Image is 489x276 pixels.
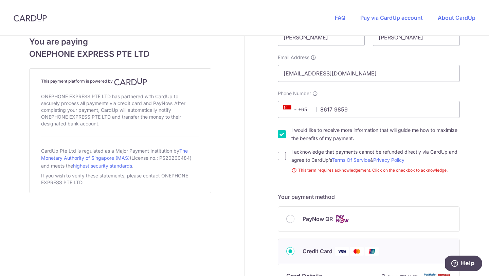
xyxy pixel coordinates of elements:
[291,167,460,174] small: This term requires acknowledgement. Click on the checkbox to acknowledge.
[278,54,309,61] span: Email Address
[73,163,132,169] a: highest security standards
[373,29,460,46] input: Last name
[29,36,211,48] span: You are paying
[332,157,370,163] a: Terms Of Service
[335,247,349,256] img: Visa
[336,215,349,223] img: Cards logo
[286,247,451,256] div: Credit Card Visa Mastercard Union Pay
[303,247,332,255] span: Credit Card
[303,215,333,223] span: PayNow QR
[438,14,475,21] a: About CardUp
[281,105,312,114] span: +65
[114,77,147,86] img: CardUp
[360,14,423,21] a: Pay via CardUp account
[286,215,451,223] div: PayNow QR Cards logo
[29,48,211,60] span: ONEPHONE EXPRESS PTE LTD
[283,105,300,114] span: +65
[41,92,199,128] div: ONEPHONE EXPRESS PTE LTD has partnered with CardUp to securely process all payments via credit ca...
[365,247,379,256] img: Union Pay
[335,14,345,21] a: FAQ
[41,171,199,187] div: If you wish to verify these statements, please contact ONEPHONE EXPRESS PTE LTD.
[278,29,365,46] input: First name
[41,145,199,171] div: CardUp Pte Ltd is regulated as a Major Payment Institution by (License no.: PS20200484) and meets...
[445,256,482,273] iframe: Opens a widget where you can find more information
[350,247,364,256] img: Mastercard
[373,157,404,163] a: Privacy Policy
[278,65,460,82] input: Email address
[14,14,47,22] img: CardUp
[278,90,311,97] span: Phone Number
[41,77,199,86] h4: This payment platform is powered by
[278,193,460,201] h5: Your payment method
[291,148,460,164] label: I acknowledge that payments cannot be refunded directly via CardUp and agree to CardUp’s &
[291,126,460,142] label: I would like to receive more information that will guide me how to maximize the benefits of my pa...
